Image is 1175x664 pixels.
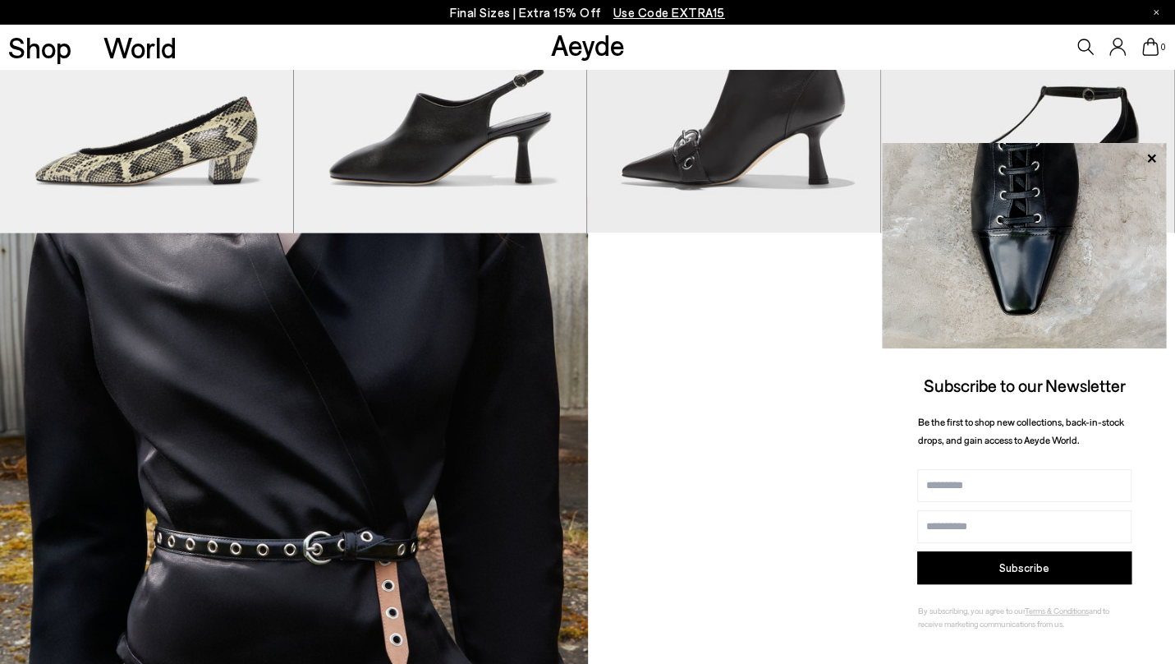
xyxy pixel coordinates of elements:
a: Terms & Conditions [1025,606,1089,616]
button: Subscribe [917,551,1131,584]
img: ca3f721fb6ff708a270709c41d776025.jpg [882,143,1167,348]
span: Navigate to /collections/ss25-final-sizes [613,5,725,20]
a: Aeyde [551,27,625,62]
span: By subscribing, you agree to our [918,606,1025,616]
a: World [103,33,177,62]
span: 0 [1159,43,1167,52]
p: Final Sizes | Extra 15% Off [450,2,725,23]
span: Subscribe to our Newsletter [924,375,1126,395]
span: Be the first to shop new collections, back-in-stock drops, and gain access to Aeyde World. [918,416,1124,446]
a: 0 [1142,38,1159,56]
a: Shop [8,33,71,62]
